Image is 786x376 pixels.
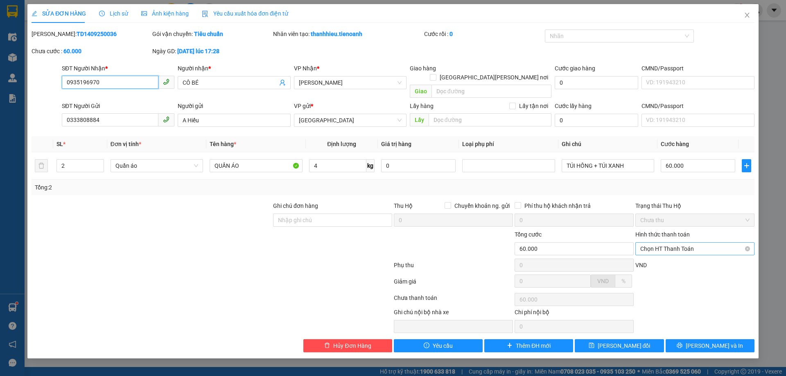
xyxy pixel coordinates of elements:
input: VD: Bàn, Ghế [210,159,302,172]
span: VND [597,278,609,284]
div: Gói vận chuyển: [152,29,271,38]
th: Ghi chú [558,136,657,152]
span: [PERSON_NAME] và In [686,341,743,350]
input: Ghi chú đơn hàng [273,214,392,227]
div: [PERSON_NAME]: [32,29,151,38]
span: Giao hàng [410,65,436,72]
span: close-circle [745,246,750,251]
span: Cước hàng [661,141,689,147]
span: Cư Kuin [299,77,402,89]
button: Close [736,4,759,27]
span: Quần áo [115,160,198,172]
span: [GEOGRAPHIC_DATA] [59,5,138,13]
span: Phí thu hộ khách nhận trả [521,201,594,210]
input: Dọc đường [431,85,551,98]
div: SĐT Người Gửi [62,101,174,110]
span: VND [635,262,647,268]
span: Lấy hàng [410,103,434,109]
span: plus [742,162,750,169]
b: Tiêu chuẩn [194,31,223,37]
b: [DATE] lúc 17:28 [177,48,219,54]
span: Đơn vị tính [111,141,141,147]
strong: Nhận: [5,43,169,87]
span: [PERSON_NAME] đổi [598,341,650,350]
div: SĐT Người Nhận [62,64,174,73]
span: Thêm ĐH mới [516,341,551,350]
span: delete [324,342,330,349]
span: Yêu cầu xuất hóa đơn điện tử [202,10,288,17]
input: Cước giao hàng [555,76,638,89]
span: Lịch sử [99,10,128,17]
span: Lấy tận nơi [516,101,551,110]
span: Chọn HT Thanh Toán [640,243,750,255]
button: plusThêm ĐH mới [484,339,573,352]
span: Chuyển khoản ng. gửi [451,201,513,210]
span: phone [163,116,169,123]
span: printer [677,342,682,349]
button: delete [35,159,48,172]
span: TD1409250040 - [44,24,153,38]
span: Định lượng [327,141,356,147]
span: SỬA ĐƠN HÀNG [32,10,86,17]
button: deleteHủy Đơn Hàng [303,339,392,352]
span: [GEOGRAPHIC_DATA][PERSON_NAME] nơi [436,73,551,82]
div: Cước rồi : [424,29,543,38]
div: Giảm giá [393,277,514,291]
span: save [589,342,594,349]
div: Trạng thái Thu Hộ [635,201,754,210]
span: Thu Hộ [394,203,413,209]
span: A Đức - 0903310336 [44,15,104,22]
div: CMND/Passport [641,101,754,110]
span: % [621,278,626,284]
span: Giá trị hàng [381,141,411,147]
span: Thủ Đức [299,114,402,126]
div: VP gửi [294,101,407,110]
input: Dọc đường [429,113,551,126]
span: VP Nhận [294,65,317,72]
span: clock-circle [99,11,105,16]
div: Người nhận [178,64,290,73]
div: Chưa thanh toán [393,293,514,308]
div: Chi phí nội bộ [515,308,634,320]
span: Hủy Đơn Hàng [333,341,371,350]
span: kg [366,159,375,172]
b: 60.000 [63,48,81,54]
button: exclamation-circleYêu cầu [394,339,483,352]
span: Ảnh kiện hàng [141,10,189,17]
div: Phụ thu [393,261,514,275]
span: close [744,12,750,18]
input: Ghi Chú [562,159,654,172]
input: Cước lấy hàng [555,114,638,127]
div: Nhân viên tạo: [273,29,422,38]
label: Cước giao hàng [555,65,595,72]
label: Cước lấy hàng [555,103,592,109]
th: Loại phụ phí [459,136,558,152]
span: edit [32,11,37,16]
button: save[PERSON_NAME] đổi [575,339,664,352]
button: plus [742,159,751,172]
div: Ngày GD: [152,47,271,56]
span: Giao [410,85,431,98]
span: SL [56,141,63,147]
button: printer[PERSON_NAME] và In [666,339,754,352]
span: plus [507,342,513,349]
img: icon [202,11,208,17]
span: Chưa thu [640,214,750,226]
span: Gửi: [44,5,138,13]
div: Người gửi [178,101,290,110]
label: Hình thức thanh toán [635,231,690,238]
b: thanhhieu.tienoanh [311,31,362,37]
span: 18:07:59 [DATE] [51,31,99,38]
div: CMND/Passport [641,64,754,73]
span: exclamation-circle [424,342,429,349]
span: Tổng cước [515,231,542,238]
div: Tổng: 2 [35,183,303,192]
b: 0 [449,31,453,37]
span: picture [141,11,147,16]
span: thanhhieu.tienoanh - In: [44,24,153,38]
b: TD1409250036 [77,31,117,37]
span: phone [163,79,169,85]
div: Chưa cước : [32,47,151,56]
div: Ghi chú nội bộ nhà xe [394,308,513,320]
span: Tên hàng [210,141,236,147]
